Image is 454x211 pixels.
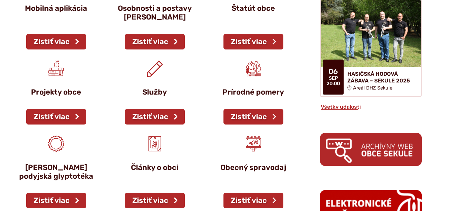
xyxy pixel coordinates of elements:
[19,4,93,13] p: Mobilná aplikácia
[125,193,185,208] a: Zistiť viac
[26,193,86,208] a: Zistiť viac
[320,133,422,166] img: archiv.png
[223,109,283,125] a: Zistiť viac
[19,88,93,97] p: Projekty obce
[26,109,86,125] a: Zistiť viac
[353,85,392,91] span: Areál DHZ Sekule
[320,104,361,110] a: Všetky udalosti
[223,34,283,49] a: Zistiť viac
[223,193,283,208] a: Zistiť viac
[326,76,340,81] span: sep
[26,34,86,49] a: Zistiť viac
[216,88,290,97] p: Prírodné pomery
[19,163,93,181] p: [PERSON_NAME] podyjská glyptotéka
[117,88,192,97] p: Služby
[326,68,340,76] span: 06
[326,81,340,86] span: 20:00
[125,109,185,125] a: Zistiť viac
[216,4,290,13] p: Štatút obce
[347,71,415,83] h4: HASIČSKÁ HODOVÁ ZÁBAVA – SEKULE 2025
[117,163,192,172] p: Články o obci
[117,4,192,22] p: Osobnosti a postavy [PERSON_NAME]
[216,163,290,172] p: Obecný spravodaj
[125,34,185,49] a: Zistiť viac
